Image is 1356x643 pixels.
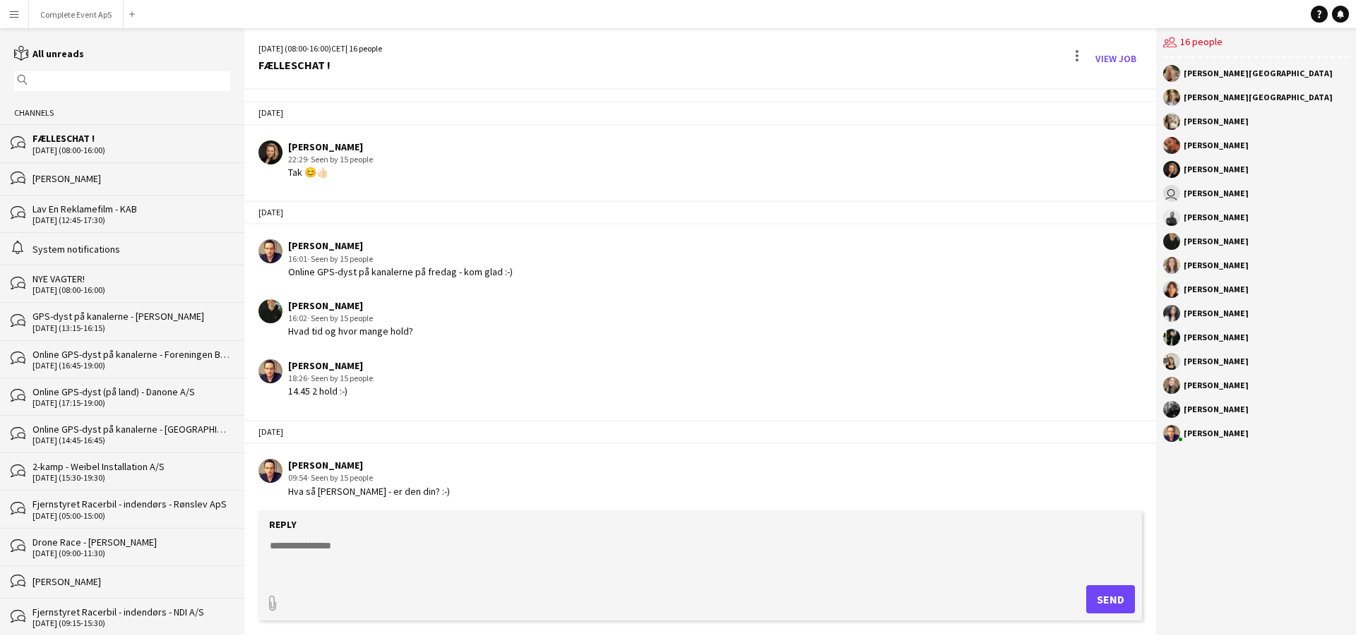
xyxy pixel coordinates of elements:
div: [DATE] (17:15-19:00) [32,398,230,408]
div: [PERSON_NAME][GEOGRAPHIC_DATA] [1184,69,1333,78]
div: [DATE] [244,101,1156,125]
span: · Seen by 15 people [307,373,373,383]
div: 2-kamp - Weibel Installation A/S [32,460,230,473]
div: 16 people [1163,28,1349,58]
span: CET [331,43,345,54]
div: Lav En Reklamefilm - KAB [32,203,230,215]
div: [PERSON_NAME] [288,359,373,372]
div: [DATE] [244,420,1156,444]
div: [DATE] (16:45-19:00) [32,361,230,371]
div: [PERSON_NAME] [1184,309,1249,318]
div: Online GPS-dyst (på land) - Danone A/S [32,385,230,398]
div: 16:01 [288,253,513,265]
div: [DATE] (14:45-16:45) [32,435,230,445]
div: [PERSON_NAME] [1184,117,1249,126]
a: View Job [1090,47,1142,70]
div: Hva så [PERSON_NAME] - er den din? :-) [288,485,450,498]
div: [DATE] (15:30-19:30) [32,473,230,483]
div: Hvad tid og hvor mange hold? [288,325,413,337]
div: [PERSON_NAME] [1184,237,1249,246]
div: [DATE] (09:15-15:30) [32,618,230,628]
div: [PERSON_NAME] [1184,141,1249,150]
div: [PERSON_NAME] [1184,285,1249,294]
span: · Seen by 15 people [307,154,373,164]
div: 18:26 [288,372,373,385]
div: [PERSON_NAME] [1184,261,1249,270]
span: · Seen by 15 people [307,253,373,264]
div: 22:29 [288,153,373,166]
div: [PERSON_NAME] [1184,381,1249,390]
div: FÆLLESCHAT ! [32,132,230,145]
div: [PERSON_NAME] [288,140,373,153]
div: [PERSON_NAME] [1184,213,1249,222]
div: [PERSON_NAME] [32,172,230,185]
label: Reply [269,518,297,531]
div: [PERSON_NAME] [1184,405,1249,414]
div: [DATE] (13:15-16:15) [32,323,230,333]
div: GPS-dyst på kanalerne - [PERSON_NAME] [32,310,230,323]
div: [PERSON_NAME] [1184,357,1249,366]
div: [PERSON_NAME] [1184,429,1249,438]
div: [PERSON_NAME] [288,459,450,471]
button: Complete Event ApS [29,1,124,28]
div: 14.45 2 hold :-) [288,385,373,397]
div: [PERSON_NAME] [288,239,513,252]
div: [PERSON_NAME] [288,299,413,312]
div: System notifications [32,243,230,256]
div: Fjernstyret Racerbil - indendørs - Rønslev ApS [32,498,230,510]
div: [PERSON_NAME] [1184,189,1249,198]
div: [PERSON_NAME] [1184,165,1249,174]
a: All unreads [14,47,84,60]
div: Online GPS-dyst på kanalerne - [GEOGRAPHIC_DATA] [32,423,230,435]
span: · Seen by 15 people [307,472,373,483]
div: [DATE] (12:45-17:30) [32,215,230,225]
div: Drone Race - [PERSON_NAME] [32,536,230,548]
div: [PERSON_NAME] [1184,333,1249,342]
div: [DATE] (08:00-16:00) [32,145,230,155]
div: NYE VAGTER! [32,272,230,285]
div: Online GPS-dyst på kanalerne - Foreningen BLOXHUB [32,348,230,361]
div: 09:54 [288,471,450,484]
div: Tak 😊👍🏻 [288,166,373,179]
div: [DATE] (08:00-16:00) [32,285,230,295]
div: [DATE] (08:00-16:00) | 16 people [258,42,382,55]
span: · Seen by 15 people [307,313,373,323]
div: [PERSON_NAME][GEOGRAPHIC_DATA] [1184,93,1333,102]
div: [DATE] [244,200,1156,224]
button: Send [1086,585,1135,613]
div: [DATE] (05:00-15:00) [32,511,230,521]
div: Online GPS-dyst på kanalerne på fredag - kom glad :-) [288,265,513,278]
div: FÆLLESCHAT ! [258,59,382,71]
div: 16:02 [288,312,413,325]
div: [DATE] (09:00-11:30) [32,548,230,558]
div: Fjernstyret Racerbil - indendørs - NDI A/S [32,606,230,618]
div: [PERSON_NAME] [32,575,230,588]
